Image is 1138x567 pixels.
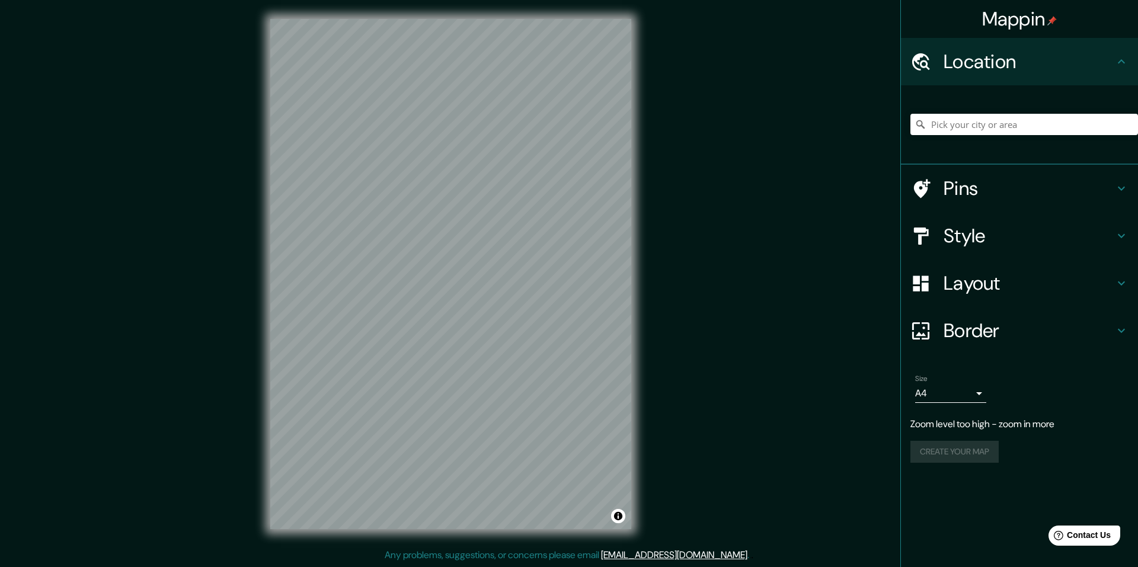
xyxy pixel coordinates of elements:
h4: Pins [944,177,1114,200]
a: [EMAIL_ADDRESS][DOMAIN_NAME] [601,549,747,561]
label: Size [915,374,928,384]
button: Toggle attribution [611,509,625,523]
h4: Border [944,319,1114,342]
h4: Location [944,50,1114,73]
input: Pick your city or area [910,114,1138,135]
div: Pins [901,165,1138,212]
div: . [751,548,753,562]
div: . [749,548,751,562]
div: Location [901,38,1138,85]
div: A4 [915,384,986,403]
p: Zoom level too high - zoom in more [910,417,1129,431]
canvas: Map [270,19,631,529]
h4: Mappin [982,7,1057,31]
div: Border [901,307,1138,354]
p: Any problems, suggestions, or concerns please email . [385,548,749,562]
img: pin-icon.png [1047,16,1057,25]
iframe: Help widget launcher [1032,521,1125,554]
h4: Style [944,224,1114,248]
div: Layout [901,260,1138,307]
h4: Layout [944,271,1114,295]
div: Style [901,212,1138,260]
